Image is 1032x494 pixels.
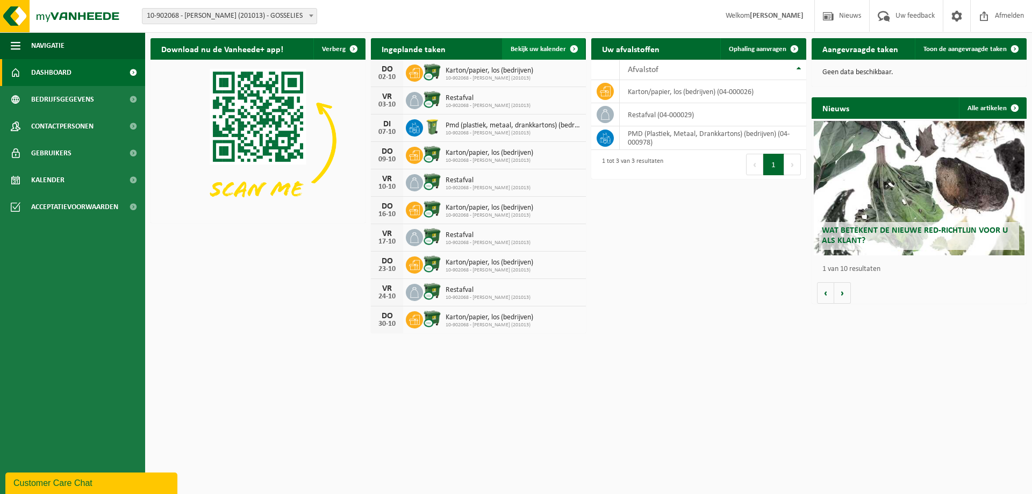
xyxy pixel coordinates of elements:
img: WB-1100-CU [423,200,441,218]
div: 07-10 [376,128,398,136]
span: 10-902068 - [PERSON_NAME] (201013) [446,75,533,82]
img: WB-1100-CU [423,227,441,246]
span: 10-902068 - [PERSON_NAME] (201013) [446,240,531,246]
img: WB-1100-CU [423,282,441,300]
span: Restafval [446,286,531,295]
span: Restafval [446,231,531,240]
a: Wat betekent de nieuwe RED-richtlijn voor u als klant? [814,121,1024,255]
div: DO [376,202,398,211]
span: Bekijk uw kalender [511,46,566,53]
span: Karton/papier, los (bedrijven) [446,313,533,322]
div: DO [376,257,398,266]
button: 1 [763,154,784,175]
button: Verberg [313,38,364,60]
img: WB-1100-CU [423,255,441,273]
span: Pmd (plastiek, metaal, drankkartons) (bedrijven) [446,121,580,130]
span: Karton/papier, los (bedrijven) [446,204,533,212]
img: WB-1100-CU [423,145,441,163]
span: Toon de aangevraagde taken [923,46,1007,53]
span: 10-902068 - [PERSON_NAME] (201013) [446,295,531,301]
span: Karton/papier, los (bedrijven) [446,259,533,267]
td: PMD (Plastiek, Metaal, Drankkartons) (bedrijven) (04-000978) [620,126,806,150]
span: Afvalstof [628,66,658,74]
div: VR [376,284,398,293]
span: Navigatie [31,32,64,59]
span: Restafval [446,176,531,185]
span: 10-902068 - [PERSON_NAME] (201013) [446,157,533,164]
div: VR [376,92,398,101]
span: 10-902068 - [PERSON_NAME] (201013) [446,322,533,328]
strong: [PERSON_NAME] [750,12,804,20]
div: 30-10 [376,320,398,328]
img: WB-1100-CU [423,90,441,109]
button: Previous [746,154,763,175]
span: 10-902068 - [PERSON_NAME] (201013) [446,267,533,274]
span: 10-902068 - [PERSON_NAME] (201013) [446,103,531,109]
span: Dashboard [31,59,71,86]
span: Kalender [31,167,64,194]
h2: Uw afvalstoffen [591,38,670,59]
span: 10-902068 - AVA GOSSELIES (201013) - GOSSELIES [142,8,317,24]
div: DO [376,147,398,156]
div: 02-10 [376,74,398,81]
div: 16-10 [376,211,398,218]
button: Vorige [817,282,834,304]
img: WB-1100-CU [423,310,441,328]
span: 10-902068 - [PERSON_NAME] (201013) [446,185,531,191]
span: Ophaling aanvragen [729,46,786,53]
span: 10-902068 - AVA GOSSELIES (201013) - GOSSELIES [142,9,317,24]
p: Geen data beschikbaar. [822,69,1016,76]
span: 10-902068 - [PERSON_NAME] (201013) [446,130,580,137]
span: Gebruikers [31,140,71,167]
button: Volgende [834,282,851,304]
span: Contactpersonen [31,113,94,140]
span: 10-902068 - [PERSON_NAME] (201013) [446,212,533,219]
div: VR [376,230,398,238]
td: restafval (04-000029) [620,103,806,126]
div: 03-10 [376,101,398,109]
span: Karton/papier, los (bedrijven) [446,149,533,157]
img: WB-1100-CU [423,63,441,81]
img: WB-1100-CU [423,173,441,191]
div: DO [376,312,398,320]
span: Karton/papier, los (bedrijven) [446,67,533,75]
div: 10-10 [376,183,398,191]
div: DI [376,120,398,128]
div: DO [376,65,398,74]
h2: Ingeplande taken [371,38,456,59]
span: Acceptatievoorwaarden [31,194,118,220]
span: Verberg [322,46,346,53]
td: karton/papier, los (bedrijven) (04-000026) [620,80,806,103]
div: 1 tot 3 van 3 resultaten [597,153,663,176]
span: Wat betekent de nieuwe RED-richtlijn voor u als klant? [822,226,1008,245]
a: Alle artikelen [959,97,1026,119]
div: 23-10 [376,266,398,273]
a: Ophaling aanvragen [720,38,805,60]
h2: Aangevraagde taken [812,38,909,59]
h2: Nieuws [812,97,860,118]
img: Download de VHEPlus App [150,60,365,221]
span: Bedrijfsgegevens [31,86,94,113]
div: 09-10 [376,156,398,163]
div: VR [376,175,398,183]
button: Next [784,154,801,175]
img: WB-0240-HPE-GN-50 [423,118,441,136]
span: Restafval [446,94,531,103]
h2: Download nu de Vanheede+ app! [150,38,294,59]
a: Bekijk uw kalender [502,38,585,60]
div: 17-10 [376,238,398,246]
iframe: chat widget [5,470,180,494]
a: Toon de aangevraagde taken [915,38,1026,60]
div: 24-10 [376,293,398,300]
p: 1 van 10 resultaten [822,266,1021,273]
